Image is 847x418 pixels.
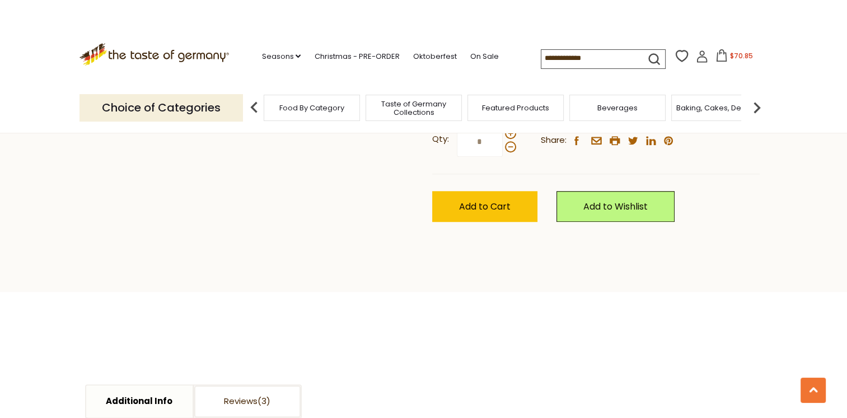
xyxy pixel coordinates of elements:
a: Taste of Germany Collections [369,100,458,117]
button: Add to Cart [432,191,537,222]
a: Christmas - PRE-ORDER [314,50,399,63]
a: Add to Wishlist [556,191,675,222]
a: Baking, Cakes, Desserts [676,104,763,112]
a: Reviews [194,386,301,417]
a: Food By Category [279,104,344,112]
input: Qty: [457,126,503,157]
span: Add to Cart [459,200,511,213]
p: Choice of Categories [79,94,243,122]
span: $70.85 [730,51,753,61]
a: On Sale [470,50,498,63]
a: Seasons [261,50,301,63]
span: Share: [541,133,567,147]
a: Oktoberfest [413,50,456,63]
img: previous arrow [243,96,265,119]
button: $70.85 [710,49,758,66]
img: next arrow [746,96,768,119]
strong: Qty: [432,132,449,146]
a: Additional Info [86,386,193,417]
a: Beverages [597,104,638,112]
a: Featured Products [482,104,549,112]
